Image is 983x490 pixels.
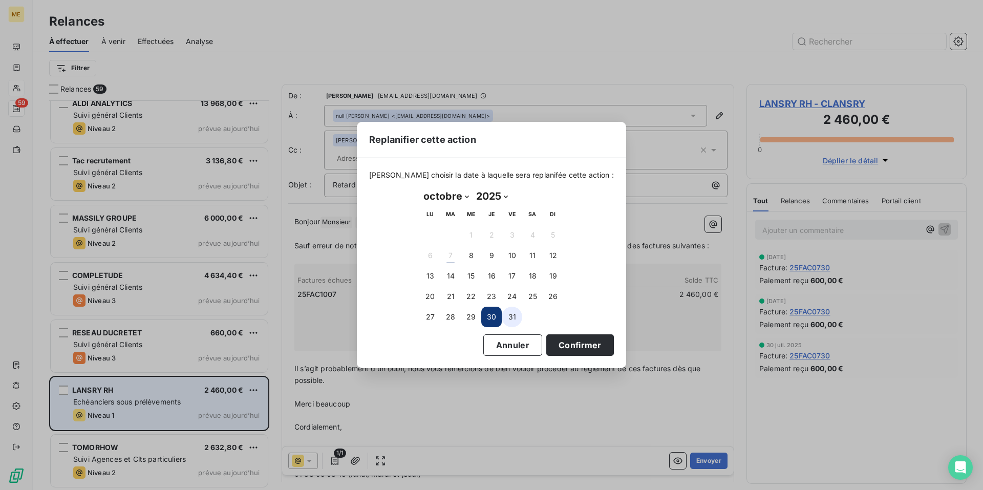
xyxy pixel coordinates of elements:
[502,286,522,307] button: 24
[369,170,614,180] span: [PERSON_NAME] choisir la date à laquelle sera replanifée cette action :
[543,286,563,307] button: 26
[481,204,502,225] th: jeudi
[481,245,502,266] button: 9
[502,225,522,245] button: 3
[461,286,481,307] button: 22
[522,266,543,286] button: 18
[543,266,563,286] button: 19
[440,266,461,286] button: 14
[948,455,973,480] div: Open Intercom Messenger
[461,307,481,327] button: 29
[502,266,522,286] button: 17
[420,286,440,307] button: 20
[522,204,543,225] th: samedi
[420,266,440,286] button: 13
[420,245,440,266] button: 6
[522,286,543,307] button: 25
[502,204,522,225] th: vendredi
[420,307,440,327] button: 27
[502,307,522,327] button: 31
[481,286,502,307] button: 23
[543,225,563,245] button: 5
[543,245,563,266] button: 12
[440,245,461,266] button: 7
[440,307,461,327] button: 28
[420,204,440,225] th: lundi
[369,133,476,146] span: Replanifier cette action
[522,225,543,245] button: 4
[440,286,461,307] button: 21
[522,245,543,266] button: 11
[461,225,481,245] button: 1
[481,225,502,245] button: 2
[440,204,461,225] th: mardi
[461,245,481,266] button: 8
[481,266,502,286] button: 16
[461,266,481,286] button: 15
[461,204,481,225] th: mercredi
[481,307,502,327] button: 30
[543,204,563,225] th: dimanche
[546,334,614,356] button: Confirmer
[502,245,522,266] button: 10
[483,334,542,356] button: Annuler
